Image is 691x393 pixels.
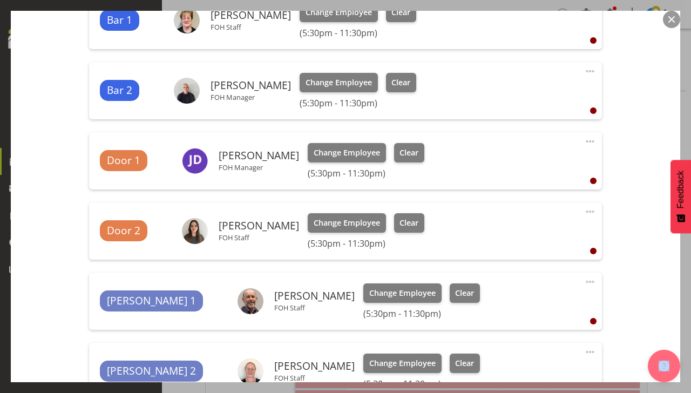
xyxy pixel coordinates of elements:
button: Clear [450,283,480,303]
div: User is clocked out [590,318,597,324]
h6: [PERSON_NAME] [274,290,355,302]
div: User is clocked out [590,178,597,184]
span: Bar 1 [107,12,132,28]
h6: [PERSON_NAME] [219,150,299,161]
h6: [PERSON_NAME] [274,360,355,372]
button: Change Employee [300,3,378,22]
button: Change Employee [363,283,442,303]
button: Clear [394,213,425,233]
p: FOH Staff [211,23,291,31]
img: aaron-smarte17f1d9530554f4cf5705981c6d53785.png [174,78,200,104]
span: Door 1 [107,153,140,168]
span: Change Employee [306,6,372,18]
span: Change Employee [314,147,380,159]
img: jacinta-derriman9488.jpg [182,148,208,174]
span: Door 2 [107,223,140,239]
p: FOH Manager [219,163,299,172]
div: User is clocked out [590,248,597,254]
button: Clear [386,73,417,92]
button: Change Employee [308,213,386,233]
span: [PERSON_NAME] 1 [107,293,196,309]
span: Change Employee [306,77,372,89]
span: Clear [391,77,410,89]
p: FOH Manager [211,93,291,101]
button: Clear [450,354,480,373]
h6: [PERSON_NAME] [211,9,291,21]
h6: [PERSON_NAME] [219,220,299,232]
span: Bar 2 [107,83,132,98]
span: Change Employee [369,357,436,369]
span: Change Employee [314,217,380,229]
button: Change Employee [363,354,442,373]
img: chris-darlington75c5593f9748220f2af2b84d1bade544.png [174,8,200,33]
button: Clear [386,3,417,22]
img: help-xxl-2.png [659,361,669,371]
div: User is clocked out [590,107,597,114]
p: FOH Staff [274,374,355,382]
h6: (5:30pm - 11:30pm) [363,378,480,389]
h6: (5:30pm - 11:30pm) [308,168,424,179]
button: Feedback - Show survey [670,160,691,233]
span: [PERSON_NAME] 2 [107,363,196,379]
button: Clear [394,143,425,162]
p: FOH Staff [274,303,355,312]
h6: (5:30pm - 11:30pm) [300,98,416,109]
h6: [PERSON_NAME] [211,79,291,91]
img: dillyn-shine7d2e40e87e1b79449fb43b25d65f1ac9.png [182,218,208,244]
span: Clear [455,357,474,369]
span: Clear [455,287,474,299]
span: Clear [391,6,410,18]
button: Change Employee [300,73,378,92]
h6: (5:30pm - 11:30pm) [363,308,480,319]
span: Feedback [676,171,686,208]
p: FOH Staff [219,233,299,242]
span: Clear [399,147,418,159]
span: Change Employee [369,287,436,299]
button: Change Employee [308,143,386,162]
img: alec-werecf62608b5cf1bac0a7f4215149ea9c92.png [238,288,263,314]
div: User is clocked out [590,37,597,44]
img: aiddie-carnihanbb1db3716183742c78aaef00898c467a.png [238,358,263,384]
h6: (5:30pm - 11:30pm) [300,28,416,38]
h6: (5:30pm - 11:30pm) [308,238,424,249]
span: Clear [399,217,418,229]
